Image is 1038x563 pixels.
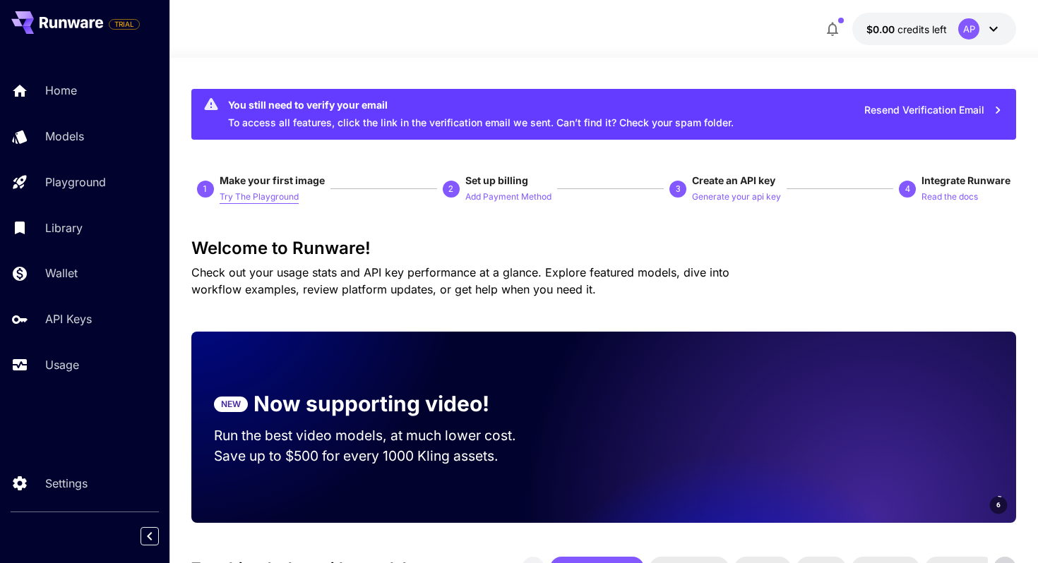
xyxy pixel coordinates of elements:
p: Add Payment Method [465,190,551,204]
p: 3 [676,183,681,195]
p: 4 [905,183,910,195]
span: 6 [996,500,1001,510]
span: credits left [897,23,947,35]
span: $0.00 [866,23,897,35]
p: Run the best video models, at much lower cost. [214,425,543,446]
div: You still need to verify your email [228,97,734,112]
div: AP [958,18,979,40]
p: Settings [45,475,88,492]
span: Check out your usage stats and API key performance at a glance. Explore featured models, dive int... [191,265,729,296]
span: Create an API key [692,174,775,186]
p: 1 [203,183,208,195]
p: Usage [45,356,79,373]
span: Make your first image [220,174,325,186]
button: Generate your api key [692,188,781,205]
div: $0.00 [866,22,947,37]
p: Home [45,82,77,99]
button: Add Payment Method [465,188,551,205]
p: NEW [221,398,241,411]
button: $0.00AP [852,13,1016,45]
button: Resend Verification Email [857,96,1010,125]
p: API Keys [45,310,92,327]
span: Add your payment card to enable full platform functionality. [109,16,140,32]
p: 2 [448,183,453,195]
span: TRIAL [109,19,139,30]
p: Playground [45,174,106,190]
span: Set up billing [465,174,528,186]
p: Wallet [45,265,78,281]
p: Models [45,128,84,145]
span: Integrate Runware [921,174,1010,186]
p: Read the docs [921,190,978,204]
p: Library [45,219,83,236]
button: Collapse sidebar [141,527,159,545]
p: Generate your api key [692,190,781,204]
div: To access all features, click the link in the verification email we sent. Can’t find it? Check yo... [228,93,734,135]
h3: Welcome to Runware! [191,238,1017,258]
button: Read the docs [921,188,978,205]
p: Try The Playground [220,190,299,204]
div: Collapse sidebar [151,523,169,549]
button: Try The Playground [220,188,299,205]
p: Now supporting video! [253,388,489,420]
p: Save up to $500 for every 1000 Kling assets. [214,446,543,466]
